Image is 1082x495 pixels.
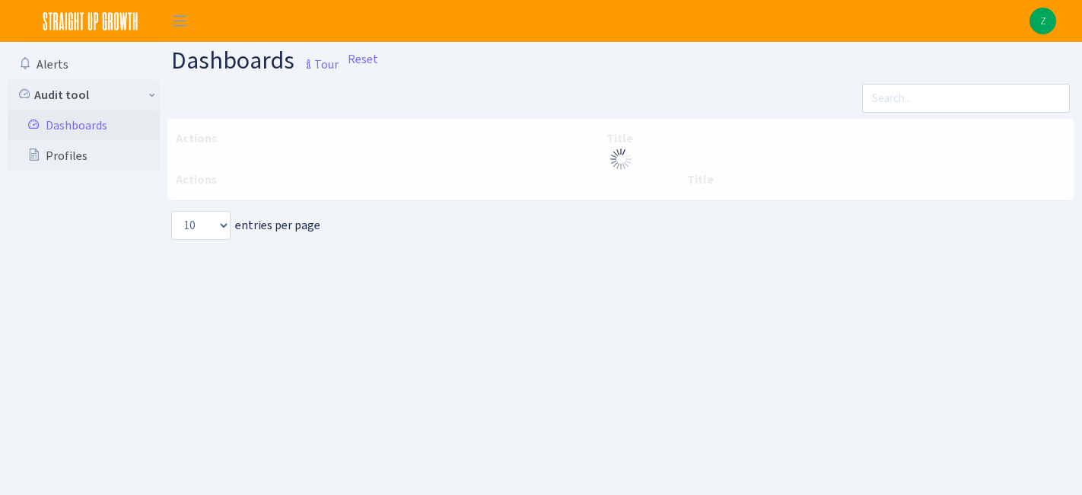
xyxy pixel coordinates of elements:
[171,48,339,78] h1: Dashboards
[609,147,633,171] img: Processing...
[862,84,1070,113] input: Search...
[294,44,339,76] a: Tour
[8,49,160,80] a: Alerts
[299,52,339,78] small: Tour
[8,141,160,171] a: Profiles
[8,110,160,141] a: Dashboards
[348,50,378,69] a: Reset
[171,211,231,240] select: entries per page
[161,8,199,34] button: Toggle navigation
[1029,8,1056,34] img: Zach Belous
[171,211,320,240] label: entries per page
[1029,8,1056,34] a: Z
[8,80,160,110] a: Audit tool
